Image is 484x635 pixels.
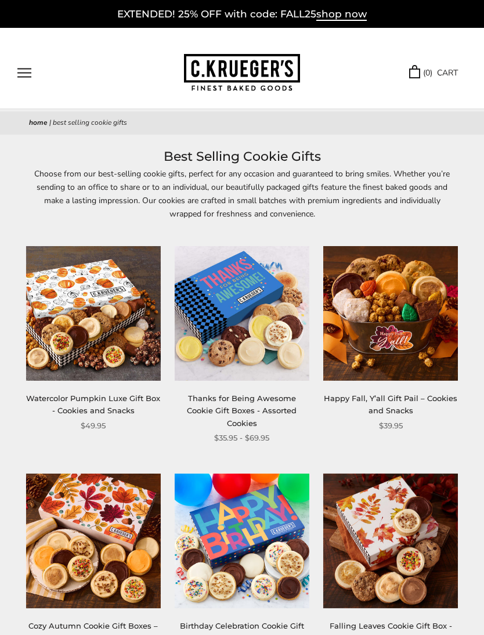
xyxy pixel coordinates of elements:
img: C.KRUEGER'S [184,54,300,92]
img: Falling Leaves Cookie Gift Box - Assorted Cookies [323,473,458,608]
a: Thanks for Being Awesome Cookie Gift Boxes - Assorted Cookies [187,394,297,428]
a: (0) CART [409,66,458,80]
span: $39.95 [379,420,403,432]
img: Birthday Celebration Cookie Gift Boxes - Select Your Cookies [175,473,309,608]
span: Best Selling Cookie Gifts [53,118,127,127]
img: Thanks for Being Awesome Cookie Gift Boxes - Assorted Cookies [175,246,309,381]
h1: Best Selling Cookie Gifts [29,146,455,167]
a: Happy Fall, Y’all Gift Pail – Cookies and Snacks [324,394,457,415]
span: shop now [316,8,367,21]
button: Open navigation [17,68,31,78]
nav: breadcrumbs [29,117,455,129]
a: Home [29,118,48,127]
img: Cozy Autumn Cookie Gift Boxes – Iced Cookies [26,473,161,608]
a: EXTENDED! 25% OFF with code: FALL25shop now [117,8,367,21]
span: | [49,118,51,127]
img: Watercolor Pumpkin Luxe Gift Box - Cookies and Snacks [26,246,161,381]
a: Watercolor Pumpkin Luxe Gift Box - Cookies and Snacks [26,394,160,415]
img: Happy Fall, Y’all Gift Pail – Cookies and Snacks [323,246,458,381]
span: $49.95 [81,420,106,432]
span: $35.95 - $69.95 [214,432,269,444]
p: Choose from our best-selling cookie gifts, perfect for any occasion and guaranteed to bring smile... [29,167,455,234]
